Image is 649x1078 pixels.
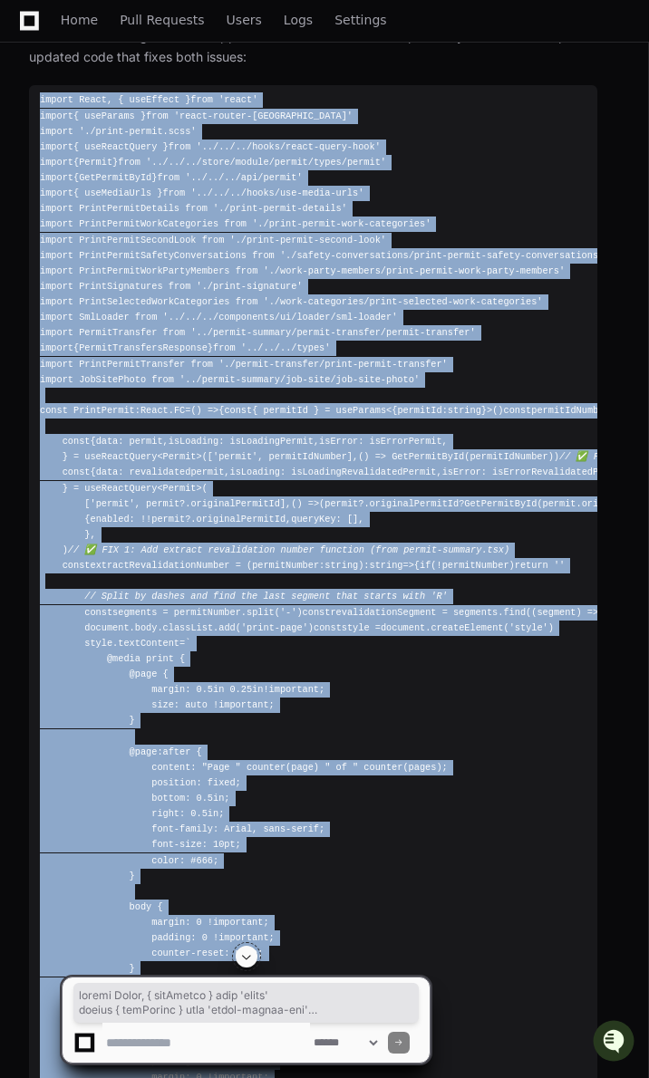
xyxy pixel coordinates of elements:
[503,607,526,618] span: find
[370,560,414,571] span: =>
[252,250,275,261] span: from
[230,467,280,477] span: isLoading
[40,250,73,261] span: import
[370,560,403,571] span: string
[263,296,542,307] span: './work-categories/print-selected-work-categories'
[464,498,537,509] span: GetPermitById
[62,153,229,168] div: We're available if you need us!
[40,342,73,353] span: import
[163,327,186,338] span: from
[40,126,73,137] span: import
[79,327,157,338] span: PermitTransfer
[18,18,54,54] img: PlayerZero
[90,514,129,525] span: enabled
[420,560,431,571] span: if
[280,607,296,618] span: '-'
[62,135,297,153] div: Start new chat
[392,451,464,462] span: GetPermitById
[190,359,213,370] span: from
[197,281,303,292] span: './print-signature'
[291,498,319,509] span: () =>
[531,607,598,618] span: ( ) =>
[163,188,186,198] span: from
[40,327,73,338] span: import
[169,436,218,447] span: isLoading
[190,498,280,509] span: originalPermitId
[303,607,331,618] span: const
[84,622,129,633] span: document
[40,111,73,121] span: import
[163,483,197,494] span: Permit
[157,172,179,183] span: from
[40,188,73,198] span: import
[319,436,358,447] span: isError
[236,265,258,276] span: from
[236,296,258,307] span: from
[79,265,229,276] span: PrintPermitWorkPartyMembers
[40,218,73,229] span: import
[90,498,134,509] span: 'permit'
[291,514,335,525] span: queryKey
[190,327,475,338] span: '../permit-summary/permit-transfer/permit-transfer'
[314,622,342,633] span: const
[224,218,247,229] span: from
[96,467,119,477] span: data
[227,14,262,25] span: Users
[79,235,196,245] span: PrintPermitSecondLook
[509,622,548,633] span: 'style'
[146,111,169,121] span: from
[197,514,286,525] span: originalPermitId
[163,312,398,322] span: '../../../components/ui/loader/sml-loader'
[63,467,91,477] span: const
[79,988,413,1017] span: loremi Dolor, { sitAmetco } adip 'elits' doeius { temPorinc } utla 'etdol-magnaa-eni' admini './v...
[252,560,319,571] span: permitNumber
[448,405,481,416] span: string
[79,312,129,322] span: SmlLoader
[185,172,302,183] span: '../../../api/permit'
[40,312,73,322] span: import
[197,141,381,152] span: '../../../hooks/react-query-hook'
[515,560,548,571] span: return
[40,296,73,307] span: import
[146,157,386,168] span: '../../../store/module/permit/types/permit'
[230,235,387,245] span: './print-permit-second-look'
[163,622,213,633] span: classList
[40,374,73,385] span: import
[40,235,73,245] span: import
[224,405,252,416] span: const
[284,14,313,25] span: Logs
[135,312,158,322] span: from
[169,281,191,292] span: from
[79,374,146,385] span: JobSitePhoto
[213,451,257,462] span: 'permit'
[79,359,185,370] span: PrintPermitTransfer
[554,560,565,571] span: ''
[79,296,229,307] span: PrintSelectedWorkCategories
[190,188,363,198] span: '../../../hooks/use-media-urls'
[280,250,604,261] span: './safety-conversations/print-permit-safety-conversations'
[140,405,169,416] span: React
[40,94,73,105] span: import
[263,265,565,276] span: './work-party-members/print-permit-work-party-members'
[241,342,331,353] span: '../../../types'
[18,135,51,168] img: 1756235613930-3d25f9e4-fa56-45dd-b3ad-e072dfbd1548
[84,607,112,618] span: const
[118,157,140,168] span: from
[68,544,509,555] span: // ✅ FIX 1: Add extract revalidation number function (from permit-summary.tsx)
[180,190,219,204] span: Pylon
[163,451,197,462] span: Permit
[18,72,330,101] div: Welcome
[218,94,257,105] span: 'react'
[537,607,576,618] span: segment
[252,218,431,229] span: './print-permit-work-categories'
[128,189,219,204] a: Powered byPylon
[79,126,196,137] span: './print-permit.scss'
[358,451,386,462] span: () =>
[591,1018,640,1067] iframe: Open customer support
[202,235,225,245] span: from
[73,405,135,416] span: PrintPermit
[40,281,73,292] span: import
[120,14,204,25] span: Pull Requests
[61,14,98,25] span: Home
